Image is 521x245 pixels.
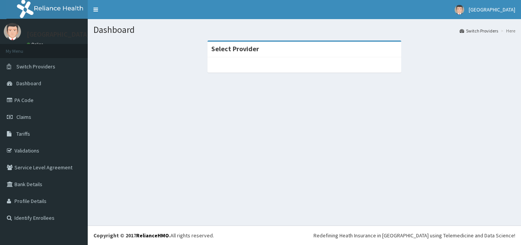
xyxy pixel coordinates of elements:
a: RelianceHMO [136,232,169,239]
img: User Image [455,5,464,15]
span: Tariffs [16,130,30,137]
span: Claims [16,114,31,120]
span: Dashboard [16,80,41,87]
h1: Dashboard [93,25,515,35]
a: Online [27,42,45,47]
footer: All rights reserved. [88,226,521,245]
span: [GEOGRAPHIC_DATA] [469,6,515,13]
p: [GEOGRAPHIC_DATA] [27,31,90,38]
strong: Select Provider [211,44,259,53]
div: Redefining Heath Insurance in [GEOGRAPHIC_DATA] using Telemedicine and Data Science! [314,232,515,239]
strong: Copyright © 2017 . [93,232,170,239]
img: User Image [4,23,21,40]
a: Switch Providers [460,28,498,34]
li: Here [499,28,515,34]
span: Switch Providers [16,63,55,70]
